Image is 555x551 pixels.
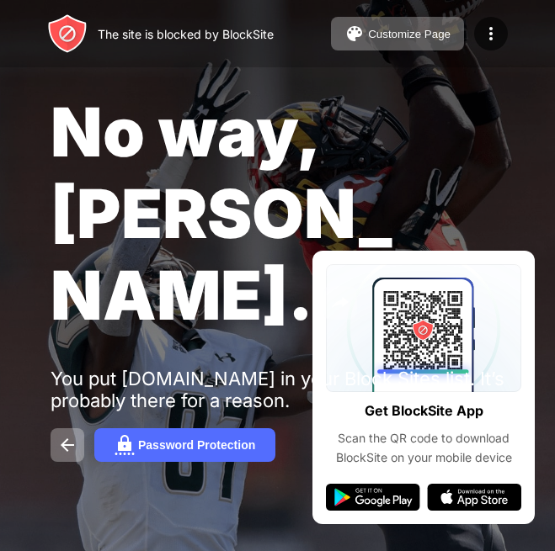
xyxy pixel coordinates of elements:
[47,13,88,54] img: header-logo.svg
[57,435,77,455] img: back.svg
[115,435,135,455] img: password.svg
[481,24,501,44] img: menu-icon.svg
[368,28,451,40] div: Customize Page
[51,91,392,336] span: No way, [PERSON_NAME].
[138,438,255,452] div: Password Protection
[98,27,274,41] div: The site is blocked by BlockSite
[331,17,464,50] button: Customize Page
[51,368,504,411] div: You put [DOMAIN_NAME] in your Block Sites list. It’s probably there for a reason.
[94,428,275,462] button: Password Protection
[330,293,350,313] img: share.svg
[344,24,365,44] img: pallet.svg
